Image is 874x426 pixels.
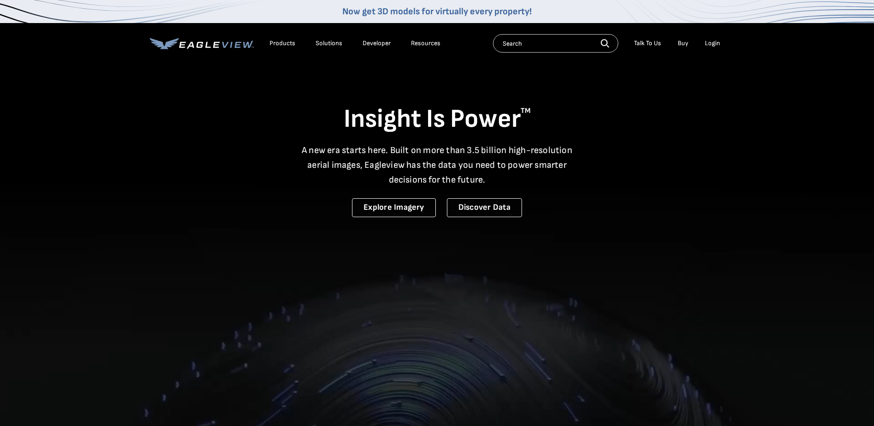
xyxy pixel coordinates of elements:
input: Search [493,34,618,53]
div: Products [270,39,295,47]
h1: Insight Is Power [150,103,725,136]
a: Buy [678,39,688,47]
sup: TM [521,106,531,115]
a: Developer [363,39,391,47]
a: Now get 3D models for virtually every property! [342,6,532,17]
div: Solutions [316,39,342,47]
div: Resources [411,39,440,47]
a: Discover Data [447,198,522,217]
div: Talk To Us [634,39,661,47]
div: Login [705,39,720,47]
a: Explore Imagery [352,198,436,217]
p: A new era starts here. Built on more than 3.5 billion high-resolution aerial images, Eagleview ha... [296,143,578,187]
